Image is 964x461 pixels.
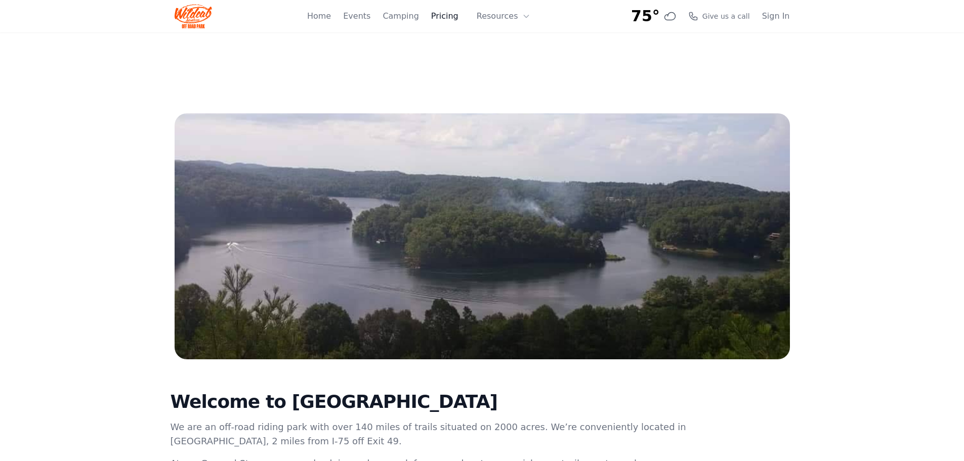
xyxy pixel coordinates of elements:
[631,7,660,25] span: 75°
[702,11,750,21] span: Give us a call
[383,10,418,22] a: Camping
[688,11,750,21] a: Give us a call
[175,4,213,28] img: Wildcat Logo
[171,392,689,412] h2: Welcome to [GEOGRAPHIC_DATA]
[307,10,331,22] a: Home
[431,10,458,22] a: Pricing
[343,10,370,22] a: Events
[471,6,536,26] button: Resources
[762,10,790,22] a: Sign In
[171,420,689,448] p: We are an off-road riding park with over 140 miles of trails situated on 2000 acres. We’re conven...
